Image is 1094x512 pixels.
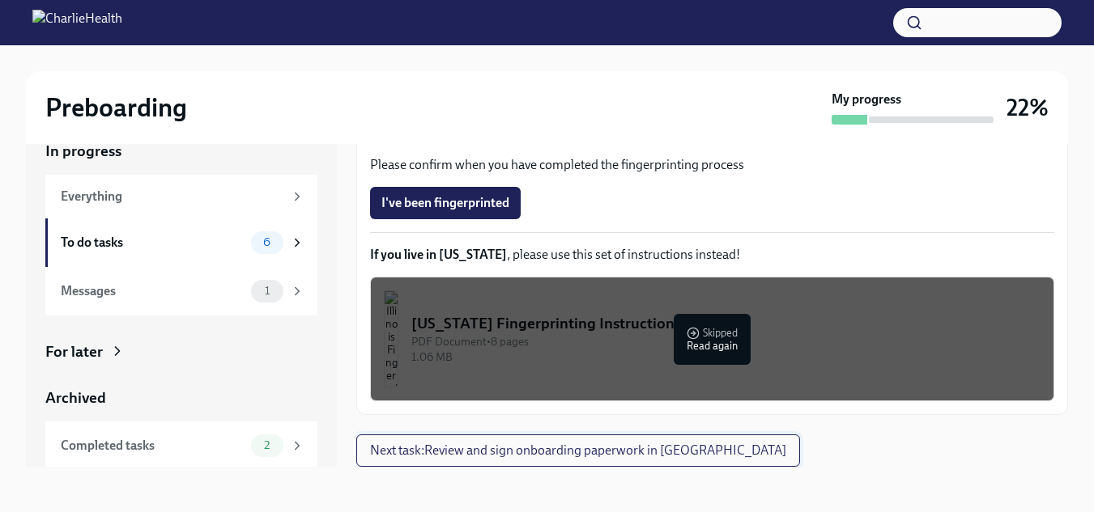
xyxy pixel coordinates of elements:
strong: My progress [832,91,901,108]
h3: 22% [1007,93,1049,122]
a: Messages1 [45,267,317,315]
div: To do tasks [61,234,245,252]
button: Next task:Review and sign onboarding paperwork in [GEOGRAPHIC_DATA] [356,434,800,467]
span: 1 [255,285,279,297]
div: Everything [61,188,283,205]
span: I've been fingerprinted [381,195,509,211]
a: Everything [45,175,317,218]
p: , please use this set of instructions instead! [370,246,1054,264]
span: Next task : Review and sign onboarding paperwork in [GEOGRAPHIC_DATA] [370,442,786,459]
div: PDF Document • 8 pages [411,334,1041,349]
h2: Preboarding [45,91,187,124]
p: Please confirm when you have completed the fingerprinting process [370,156,1054,174]
button: I've been fingerprinted [370,187,521,219]
button: [US_STATE] Fingerprinting InstructionsPDF Document•8 pages1.06 MBSkippedRead again [370,277,1054,401]
a: Completed tasks2 [45,421,317,470]
span: 2 [254,439,279,451]
strong: If you live in [US_STATE] [370,247,507,262]
div: Completed tasks [61,437,245,455]
a: For later [45,341,317,362]
span: 6 [253,236,280,248]
a: Archived [45,387,317,408]
div: Messages [61,282,245,300]
div: [US_STATE] Fingerprinting Instructions [411,313,1041,334]
a: To do tasks6 [45,218,317,267]
div: For later [45,341,103,362]
a: In progress [45,141,317,162]
img: CharlieHealth [32,10,122,36]
img: Illinois Fingerprinting Instructions [384,290,398,387]
div: 1.06 MB [411,349,1041,365]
